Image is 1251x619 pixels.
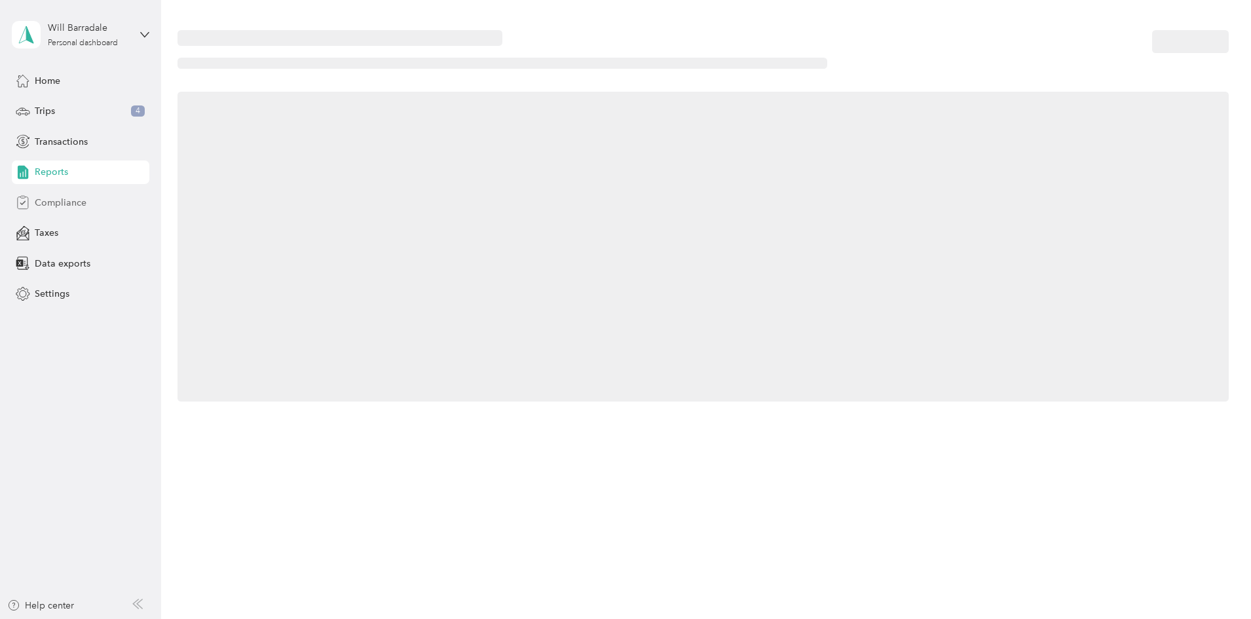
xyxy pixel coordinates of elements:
span: 4 [131,105,145,117]
iframe: Everlance-gr Chat Button Frame [1178,546,1251,619]
span: Trips [35,104,55,118]
span: Home [35,74,60,88]
span: Compliance [35,196,86,210]
span: Transactions [35,135,88,149]
button: Help center [7,599,74,612]
div: Will Barradale [48,21,130,35]
span: Taxes [35,226,58,240]
span: Reports [35,165,68,179]
span: Settings [35,287,69,301]
span: Data exports [35,257,90,271]
div: Personal dashboard [48,39,118,47]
